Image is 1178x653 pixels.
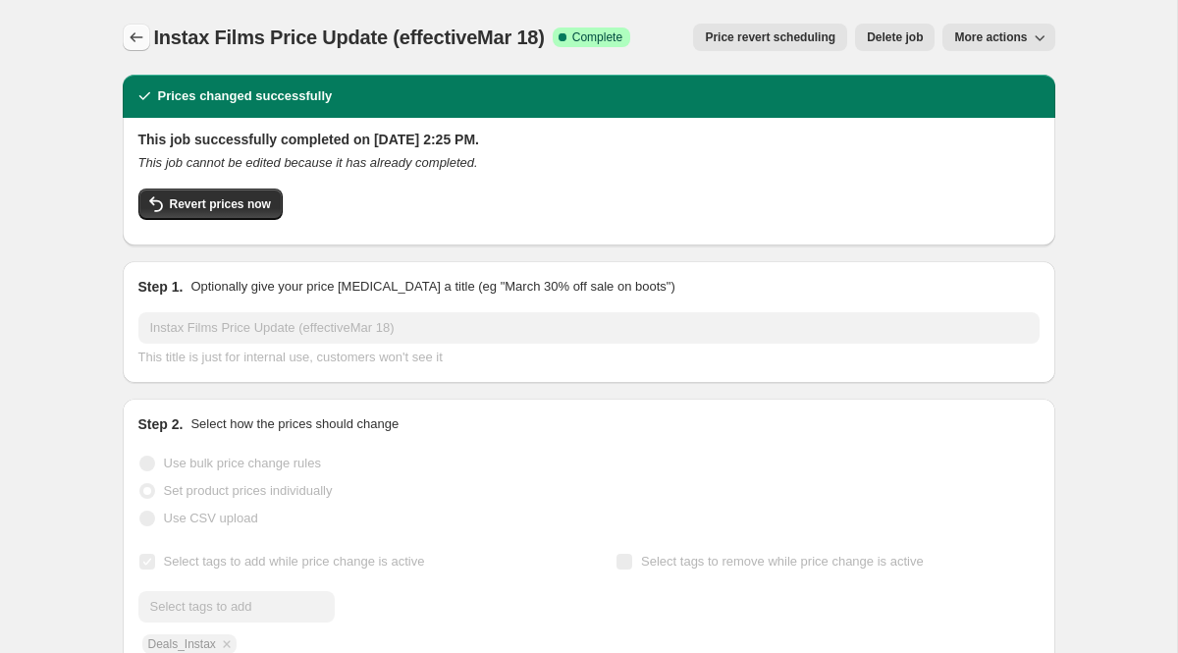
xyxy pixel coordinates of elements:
[138,189,283,220] button: Revert prices now
[170,196,271,212] span: Revert prices now
[138,277,184,297] h2: Step 1.
[855,24,935,51] button: Delete job
[705,29,835,45] span: Price revert scheduling
[954,29,1027,45] span: More actions
[138,312,1040,344] input: 30% off holiday sale
[693,24,847,51] button: Price revert scheduling
[164,483,333,498] span: Set product prices individually
[867,29,923,45] span: Delete job
[138,130,1040,149] h2: This job successfully completed on [DATE] 2:25 PM.
[138,350,443,364] span: This title is just for internal use, customers won't see it
[154,27,545,48] span: Instax Films Price Update (effectiveMar 18)
[138,414,184,434] h2: Step 2.
[164,456,321,470] span: Use bulk price change rules
[164,511,258,525] span: Use CSV upload
[158,86,333,106] h2: Prices changed successfully
[190,414,399,434] p: Select how the prices should change
[123,24,150,51] button: Price change jobs
[641,554,924,569] span: Select tags to remove while price change is active
[942,24,1054,51] button: More actions
[190,277,674,297] p: Optionally give your price [MEDICAL_DATA] a title (eg "March 30% off sale on boots")
[164,554,425,569] span: Select tags to add while price change is active
[138,591,335,623] input: Select tags to add
[138,155,478,170] i: This job cannot be edited because it has already completed.
[572,29,622,45] span: Complete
